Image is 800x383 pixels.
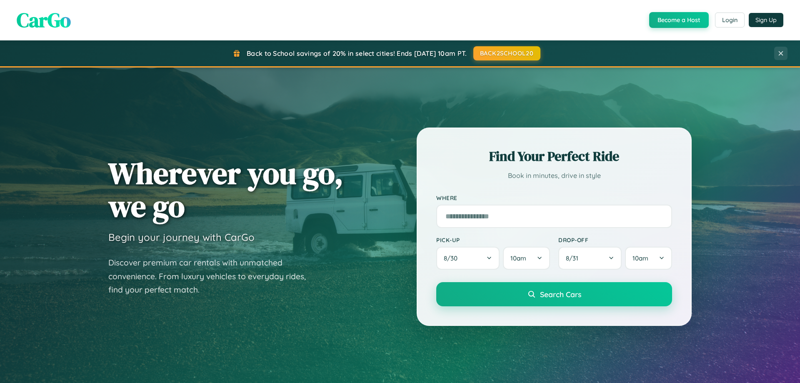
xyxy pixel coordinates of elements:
button: Become a Host [649,12,709,28]
span: Back to School savings of 20% in select cities! Ends [DATE] 10am PT. [247,49,467,58]
label: Pick-up [436,236,550,243]
span: 10am [510,254,526,262]
button: 10am [503,247,550,270]
h2: Find Your Perfect Ride [436,147,672,165]
button: 8/30 [436,247,500,270]
span: 10am [632,254,648,262]
span: 8 / 30 [444,254,462,262]
p: Book in minutes, drive in style [436,170,672,182]
label: Drop-off [558,236,672,243]
span: Search Cars [540,290,581,299]
button: Sign Up [749,13,783,27]
button: BACK2SCHOOL20 [473,46,540,60]
label: Where [436,194,672,201]
span: CarGo [17,6,71,34]
button: Login [715,13,745,28]
p: Discover premium car rentals with unmatched convenience. From luxury vehicles to everyday rides, ... [108,256,317,297]
button: 8/31 [558,247,622,270]
button: 10am [625,247,672,270]
h3: Begin your journey with CarGo [108,231,255,243]
h1: Wherever you go, we go [108,157,343,223]
span: 8 / 31 [566,254,582,262]
button: Search Cars [436,282,672,306]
